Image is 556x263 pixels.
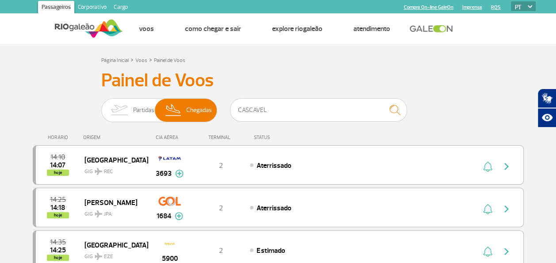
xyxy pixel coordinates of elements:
div: ORIGEM [83,135,148,140]
div: HORÁRIO [35,135,84,140]
div: CIA AÉREA [148,135,192,140]
a: Painel de Voos [154,57,185,64]
span: 3693 [156,168,172,179]
span: [GEOGRAPHIC_DATA] [84,239,141,251]
span: REC [104,168,113,176]
a: Imprensa [462,4,482,10]
a: Explore RIOgaleão [272,24,322,33]
img: mais-info-painel-voo.svg [175,170,184,178]
span: hoje [47,255,69,261]
span: Aterrissado [257,161,291,170]
div: TERMINAL [192,135,249,140]
a: > [130,54,134,65]
span: 2 [219,204,223,213]
span: 2025-09-27 14:10:00 [50,154,65,160]
span: 2 [219,161,223,170]
span: Chegadas [186,99,212,122]
img: sino-painel-voo.svg [483,246,492,257]
img: seta-direita-painel-voo.svg [501,161,512,172]
h3: Painel de Voos [101,70,455,92]
span: hoje [47,212,69,218]
img: seta-direita-painel-voo.svg [501,246,512,257]
img: destiny_airplane.svg [95,210,102,217]
a: Passageiros [38,1,74,15]
img: slider-embarque [105,99,133,122]
a: Como chegar e sair [184,24,241,33]
span: [GEOGRAPHIC_DATA] [84,154,141,166]
span: 2025-09-27 14:35:00 [50,239,66,245]
a: > [149,54,152,65]
span: 2025-09-27 14:07:36 [50,162,65,168]
a: Cargo [110,1,131,15]
span: 2025-09-27 14:25:00 [50,247,66,253]
a: Voos [138,24,153,33]
div: Plugin de acessibilidade da Hand Talk. [537,89,556,128]
span: Aterrissado [257,204,291,213]
img: slider-desembarque [161,99,187,122]
img: seta-direita-painel-voo.svg [501,204,512,214]
a: Página Inicial [101,57,129,64]
img: mais-info-painel-voo.svg [175,212,183,220]
span: 2025-09-27 14:18:00 [50,205,65,211]
a: Corporativo [74,1,110,15]
input: Voo, cidade ou cia aérea [230,98,407,122]
span: 2025-09-27 14:25:00 [50,197,66,203]
span: Estimado [257,246,285,255]
img: destiny_airplane.svg [95,168,102,175]
a: Voos [135,57,147,64]
a: Atendimento [353,24,390,33]
span: 2 [219,246,223,255]
span: GIG [84,163,141,176]
a: RQS [491,4,501,10]
a: Compra On-line GaleOn [404,4,453,10]
span: EZE [104,253,113,261]
span: Partidas [133,99,154,122]
span: 1684 [157,211,171,221]
button: Abrir tradutor de língua de sinais. [537,89,556,108]
span: JPA [104,210,112,218]
span: hoje [47,170,69,176]
span: GIG [84,248,141,261]
img: sino-painel-voo.svg [483,161,492,172]
div: STATUS [249,135,322,140]
img: destiny_airplane.svg [95,253,102,260]
button: Abrir recursos assistivos. [537,108,556,128]
span: GIG [84,205,141,218]
img: sino-painel-voo.svg [483,204,492,214]
span: [PERSON_NAME] [84,197,141,208]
